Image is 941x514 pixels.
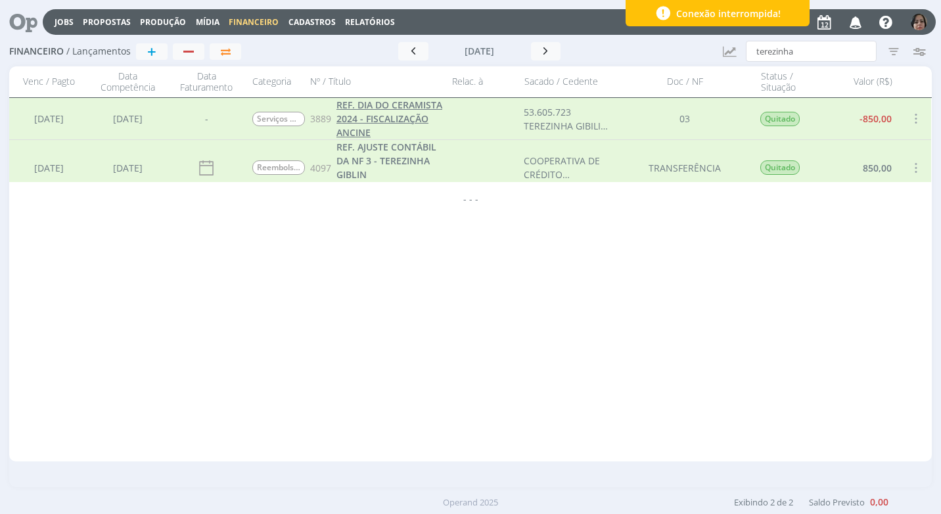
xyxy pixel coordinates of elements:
[9,98,88,139] div: [DATE]
[754,70,820,93] div: Status / Situação
[870,496,888,508] b: 0,00
[336,98,445,139] a: REF. DIA DO CERAMISTA 2024 - FISCALIZAÇÃO ANCINE
[136,17,190,28] button: Produção
[341,17,399,28] button: Relatórios
[446,70,518,93] div: Relac. à
[167,70,246,93] div: Data Faturamento
[83,16,131,28] a: Propostas
[616,140,754,195] div: TRANSFERÊNCIA
[820,98,899,139] div: -850,00
[310,76,351,87] span: Nº / Título
[518,70,616,93] div: Sacado / Cedente
[66,46,131,57] span: / Lançamentos
[310,112,331,126] span: 3889
[285,17,340,28] button: Cadastros
[192,17,223,28] button: Mídia
[911,14,927,30] img: 6
[288,16,336,28] span: Cadastros
[9,46,64,57] span: Financeiro
[616,70,754,93] div: Doc / NF
[9,182,931,215] div: - - -
[246,70,305,93] div: Categoria
[88,140,167,195] div: [DATE]
[345,16,395,28] a: Relatórios
[9,70,88,93] div: Venc / Pagto
[79,17,135,28] button: Propostas
[734,496,793,508] span: Exibindo 2 de 2
[88,98,167,139] div: [DATE]
[252,160,305,175] span: Reembolsos
[336,141,436,195] span: REF. AJUSTE CONTÁBIL DA NF 3 - TEREZINHA GIBLIN [GEOGRAPHIC_DATA]
[88,70,167,93] div: Data Competência
[140,16,186,28] a: Produção
[9,140,88,195] div: [DATE]
[196,16,219,28] a: Mídia
[746,41,877,62] input: Busca
[55,16,74,28] a: Jobs
[147,43,156,59] span: +
[428,42,531,60] button: [DATE]
[524,154,610,181] div: COOPERATIVA DE CRÉDITO SICOOBMAIS LTDA
[809,496,865,508] span: Saldo Previsto
[524,105,610,133] div: 53.605.723 TEREZINHA GIBILIN [GEOGRAPHIC_DATA]
[336,99,442,139] span: REF. DIA DO CERAMISTA 2024 - FISCALIZAÇÃO ANCINE
[136,43,168,60] button: +
[616,98,754,139] div: 03
[310,161,331,175] span: 4097
[820,140,899,195] div: 850,00
[465,45,494,57] span: [DATE]
[336,140,445,195] a: REF. AJUSTE CONTÁBIL DA NF 3 - TEREZINHA GIBLIN [GEOGRAPHIC_DATA]
[252,112,305,126] span: Serviços de Vídeo
[761,160,800,175] span: Quitado
[167,98,246,139] div: -
[51,17,78,28] button: Jobs
[761,112,800,126] span: Quitado
[910,11,928,34] button: 6
[820,70,899,93] div: Valor (R$)
[676,7,781,20] span: Conexão interrompida!
[225,17,283,28] button: Financeiro
[229,16,279,28] span: Financeiro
